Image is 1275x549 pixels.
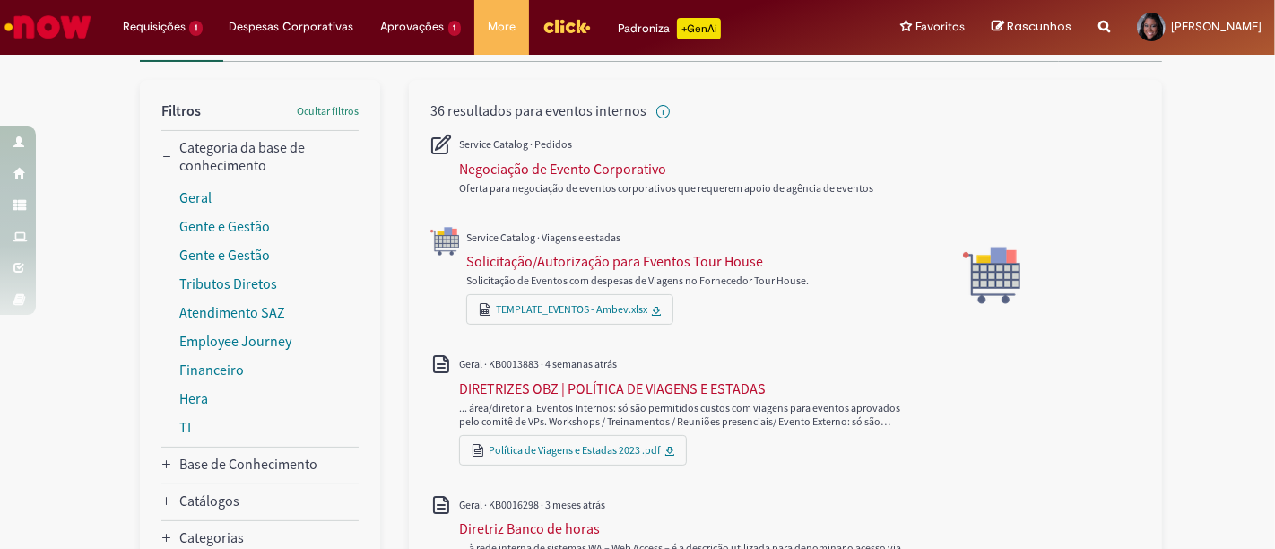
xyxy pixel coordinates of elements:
[448,21,462,36] span: 1
[677,18,721,39] p: +GenAi
[381,18,445,36] span: Aprovações
[230,18,354,36] span: Despesas Corporativas
[618,18,721,39] div: Padroniza
[1171,19,1262,34] span: [PERSON_NAME]
[915,18,965,36] span: Favoritos
[123,18,186,36] span: Requisições
[1007,18,1071,35] span: Rascunhos
[992,19,1071,36] a: Rascunhos
[189,21,203,36] span: 1
[488,18,516,36] span: More
[2,9,94,45] img: ServiceNow
[542,13,591,39] img: click_logo_yellow_360x200.png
